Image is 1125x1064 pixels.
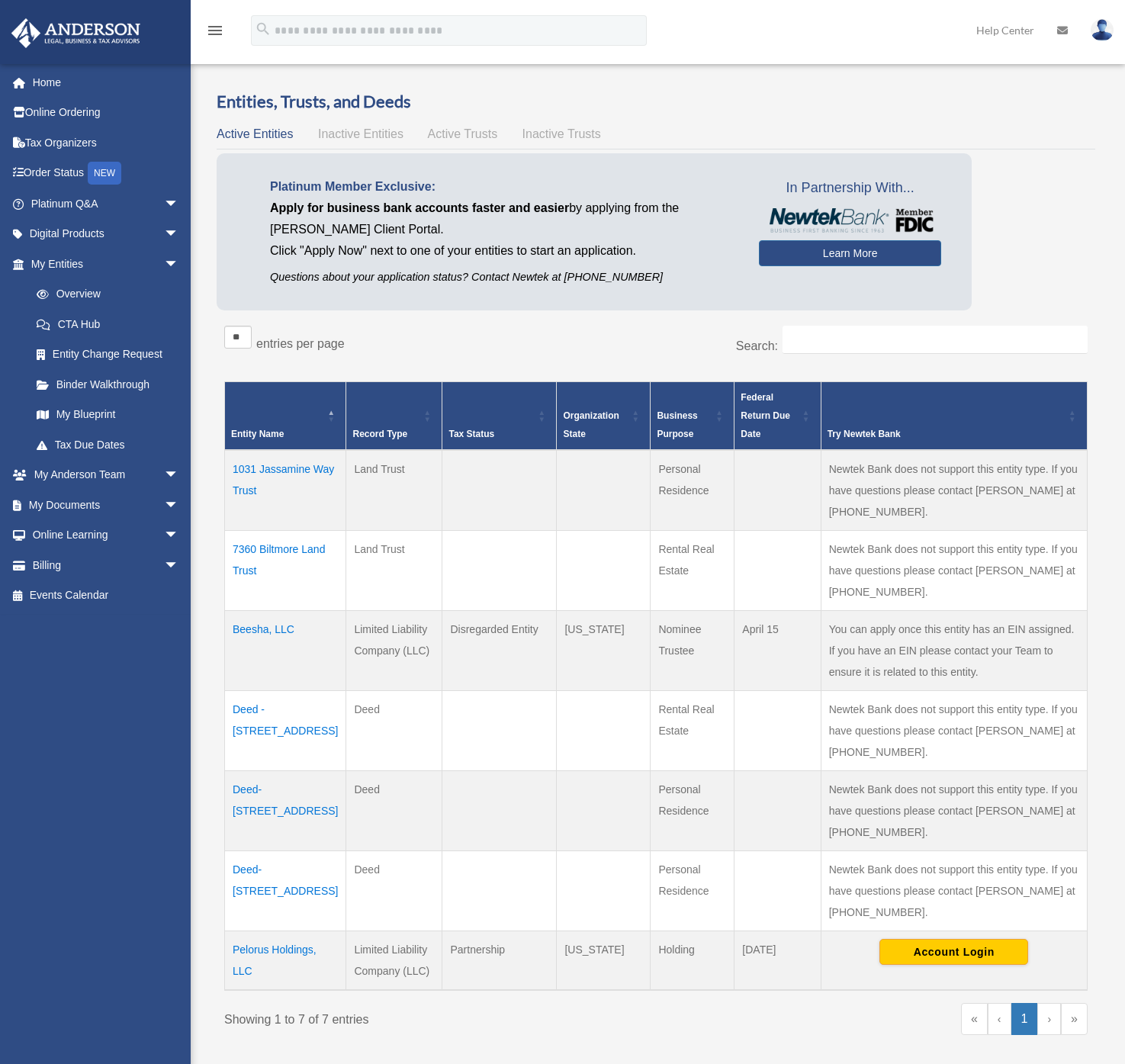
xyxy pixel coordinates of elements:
a: Order StatusNEW [11,158,202,189]
th: Entity Name: Activate to invert sorting [225,382,346,451]
td: Newtek Bank does not support this entity type. If you have questions please contact [PERSON_NAME]... [821,771,1087,851]
td: Newtek Bank does not support this entity type. If you have questions please contact [PERSON_NAME]... [821,531,1087,611]
a: Home [11,67,202,98]
td: Deed - [STREET_ADDRESS] [225,691,346,771]
td: Deed [346,851,442,931]
img: Anderson Advisors Platinum Portal [7,18,145,48]
td: [US_STATE] [557,931,651,991]
span: arrow_drop_down [164,460,194,491]
td: Land Trust [346,450,442,531]
p: by applying from the [PERSON_NAME] Client Portal. [270,198,736,240]
a: Learn More [759,240,941,266]
td: [US_STATE] [557,611,651,691]
a: My Blueprint [21,400,194,430]
a: Billingarrow_drop_down [11,550,202,580]
td: Personal Residence [651,450,734,531]
td: [DATE] [734,931,821,991]
label: entries per page [256,337,345,350]
td: Newtek Bank does not support this entity type. If you have questions please contact [PERSON_NAME]... [821,851,1087,931]
td: You can apply once this entity has an EIN assigned. If you have an EIN please contact your Team t... [821,611,1087,691]
a: menu [206,27,224,40]
td: Newtek Bank does not support this entity type. If you have questions please contact [PERSON_NAME]... [821,450,1087,531]
td: Holding [651,931,734,991]
a: Entity Change Request [21,339,194,370]
a: Digital Productsarrow_drop_down [11,219,202,249]
span: arrow_drop_down [164,550,194,581]
td: Land Trust [346,531,442,611]
span: Record Type [352,429,407,439]
td: Rental Real Estate [651,691,734,771]
img: NewtekBankLogoSM.png [767,208,934,233]
a: Tax Organizers [11,127,202,158]
td: Rental Real Estate [651,531,734,611]
td: Disregarded Entity [442,611,557,691]
span: In Partnership With... [759,176,941,201]
span: Active Entities [217,127,293,140]
div: NEW [88,162,121,185]
a: Events Calendar [11,580,202,611]
label: Search: [736,339,778,352]
p: Platinum Member Exclusive: [270,176,736,198]
td: Beesha, LLC [225,611,346,691]
span: arrow_drop_down [164,188,194,220]
th: Organization State: Activate to sort [557,382,651,451]
i: menu [206,21,224,40]
span: arrow_drop_down [164,520,194,551]
th: Federal Return Due Date: Activate to sort [734,382,821,451]
td: April 15 [734,611,821,691]
th: Try Newtek Bank : Activate to sort [821,382,1087,451]
a: Account Login [879,945,1028,957]
td: Limited Liability Company (LLC) [346,931,442,991]
span: arrow_drop_down [164,249,194,280]
a: Tax Due Dates [21,429,194,460]
img: User Pic [1091,19,1114,41]
th: Business Purpose: Activate to sort [651,382,734,451]
a: Platinum Q&Aarrow_drop_down [11,188,202,219]
td: Personal Residence [651,851,734,931]
a: First [961,1003,988,1035]
span: Inactive Entities [318,127,403,140]
span: Apply for business bank accounts faster and easier [270,201,569,214]
p: Click "Apply Now" next to one of your entities to start an application. [270,240,736,262]
span: Federal Return Due Date [741,392,790,439]
span: arrow_drop_down [164,219,194,250]
a: Binder Walkthrough [21,369,194,400]
a: Overview [21,279,187,310]
div: Showing 1 to 7 of 7 entries [224,1003,644,1030]
a: My Anderson Teamarrow_drop_down [11,460,202,490]
i: search [255,21,272,37]
div: Try Newtek Bank [828,425,1064,443]
td: Pelorus Holdings, LLC [225,931,346,991]
td: Deed [346,691,442,771]
span: Organization State [563,410,619,439]
h3: Entities, Trusts, and Deeds [217,90,1095,114]
td: Deed- [STREET_ADDRESS] [225,851,346,931]
td: Personal Residence [651,771,734,851]
span: Business Purpose [657,410,697,439]
a: CTA Hub [21,309,194,339]
span: Entity Name [231,429,284,439]
th: Record Type: Activate to sort [346,382,442,451]
td: Limited Liability Company (LLC) [346,611,442,691]
a: My Documentsarrow_drop_down [11,490,202,520]
td: 1031 Jassamine Way Trust [225,450,346,531]
a: My Entitiesarrow_drop_down [11,249,194,279]
span: arrow_drop_down [164,490,194,521]
span: Active Trusts [428,127,498,140]
td: Nominee Trustee [651,611,734,691]
a: Online Learningarrow_drop_down [11,520,202,551]
td: Deed [346,771,442,851]
p: Questions about your application status? Contact Newtek at [PHONE_NUMBER] [270,268,736,287]
td: Partnership [442,931,557,991]
span: Tax Status [448,429,494,439]
span: Inactive Trusts [522,127,601,140]
td: Newtek Bank does not support this entity type. If you have questions please contact [PERSON_NAME]... [821,691,1087,771]
button: Account Login [879,939,1028,965]
td: Deed- [STREET_ADDRESS] [225,771,346,851]
a: Online Ordering [11,98,202,128]
th: Tax Status: Activate to sort [442,382,557,451]
td: 7360 Biltmore Land Trust [225,531,346,611]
